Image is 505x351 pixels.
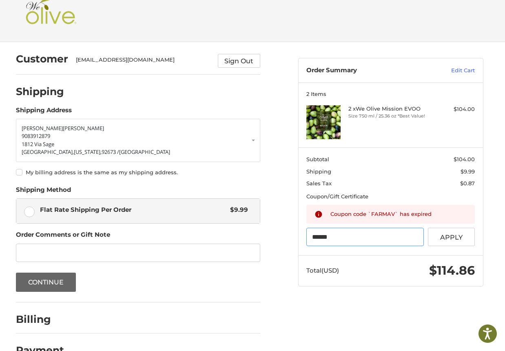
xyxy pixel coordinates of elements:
span: [GEOGRAPHIC_DATA] [119,148,170,156]
h2: Customer [16,53,68,65]
legend: Order Comments [16,230,110,243]
span: Flat Rate Shipping Per Order [40,205,226,215]
span: 1812 Via Sage [22,140,54,148]
h2: Billing [16,313,64,326]
input: Gift Certificate or Coupon Code [306,228,424,246]
span: Sales Tax [306,180,332,187]
h2: Shipping [16,85,64,98]
a: Edit Cart [421,67,475,75]
label: My billing address is the same as my shipping address. [16,169,260,175]
span: [GEOGRAPHIC_DATA], [22,148,74,156]
h3: 2 Items [306,91,475,97]
span: Subtotal [306,156,329,162]
button: Open LiveChat chat widget [94,11,104,20]
legend: Shipping Address [16,106,72,119]
h4: 2 x We Olive Mission EVOO [348,105,431,112]
span: 9083912879 [22,132,50,140]
span: $114.86 [429,263,475,278]
span: Total (USD) [306,267,339,274]
span: $9.99 [226,205,248,215]
span: $104.00 [454,156,475,162]
span: [US_STATE], [74,148,102,156]
span: 92673 / [102,148,119,156]
div: $104.00 [433,105,475,113]
button: Apply [428,228,475,246]
p: We're away right now. Please check back later! [11,12,92,19]
button: Sign Out [218,54,260,68]
span: Shipping [306,168,331,175]
span: [PERSON_NAME] [63,124,104,132]
div: Coupon code `FARMAV` has expired [330,210,467,219]
span: $9.99 [461,168,475,175]
div: Coupon/Gift Certificate [306,193,475,201]
span: $0.87 [460,180,475,187]
h3: Order Summary [306,67,421,75]
li: Size 750 ml / 25.36 oz *Best Value! [348,113,431,120]
span: [PERSON_NAME] [22,124,63,132]
div: [EMAIL_ADDRESS][DOMAIN_NAME] [76,56,210,68]
a: Enter or select a different address [16,119,260,162]
button: Continue [16,273,76,292]
legend: Shipping Method [16,185,71,198]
